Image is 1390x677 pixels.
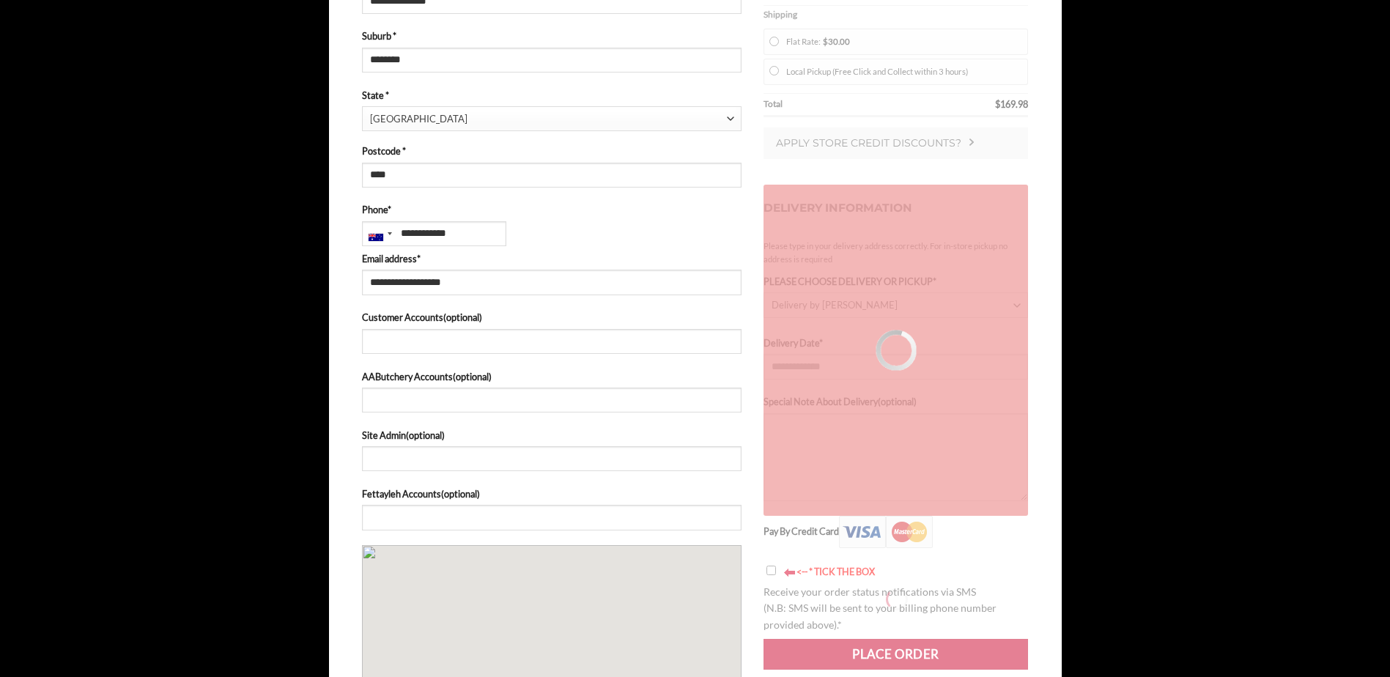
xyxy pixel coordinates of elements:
span: (optional) [406,429,445,441]
label: Suburb [362,29,742,43]
label: State [362,88,742,103]
span: New South Wales [370,107,727,131]
span: Apply store credit discounts? [776,136,961,149]
label: Phone [362,202,742,217]
div: Australia: +61 [363,222,396,245]
span: (optional) [441,488,480,500]
label: Email address [362,251,742,266]
label: Fettayleh Accounts [362,487,742,501]
label: AAButchery Accounts [362,369,742,384]
label: Customer Accounts [362,310,742,325]
span: (optional) [443,311,482,323]
h3: Delivery Information [764,185,1029,232]
label: Postcode [362,144,742,158]
label: Site Admin [362,428,742,443]
span: State [362,106,742,131]
img: Checkout [969,138,975,146]
span: (optional) [453,371,492,382]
